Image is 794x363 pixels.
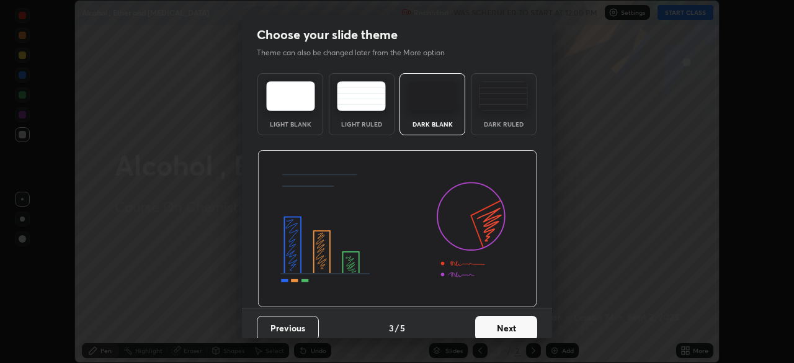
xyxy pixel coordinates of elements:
img: darkRuledTheme.de295e13.svg [479,81,528,111]
h4: 3 [389,321,394,334]
div: Dark Ruled [479,121,529,127]
button: Previous [257,316,319,341]
img: darkTheme.f0cc69e5.svg [408,81,457,111]
img: darkThemeBanner.d06ce4a2.svg [257,150,537,308]
div: Light Ruled [337,121,386,127]
div: Dark Blank [408,121,457,127]
h4: 5 [400,321,405,334]
h2: Choose your slide theme [257,27,398,43]
h4: / [395,321,399,334]
div: Light Blank [265,121,315,127]
button: Next [475,316,537,341]
img: lightRuledTheme.5fabf969.svg [337,81,386,111]
p: Theme can also be changed later from the More option [257,47,458,58]
img: lightTheme.e5ed3b09.svg [266,81,315,111]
